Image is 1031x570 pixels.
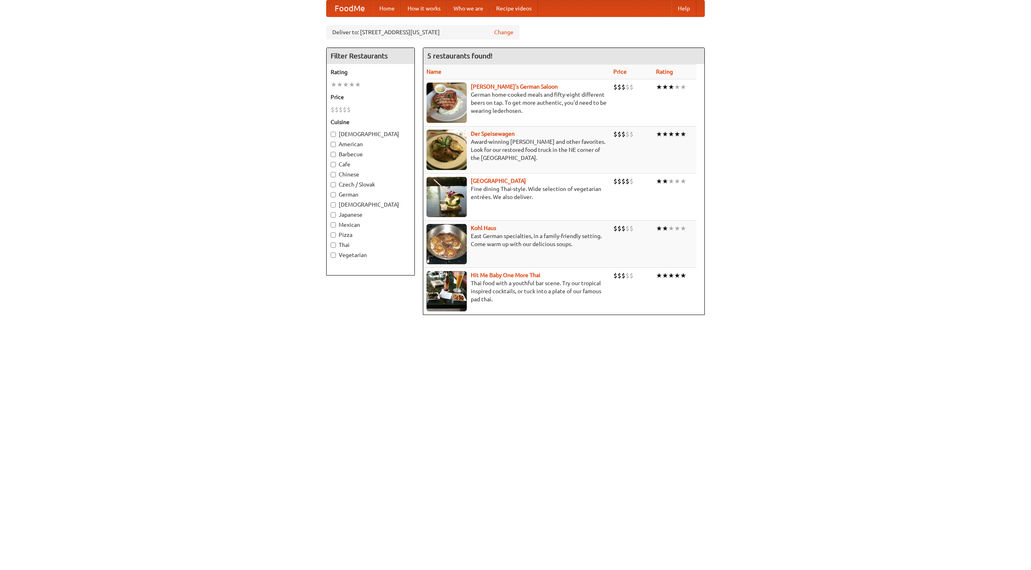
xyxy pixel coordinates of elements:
[355,80,361,89] li: ★
[471,178,526,184] a: [GEOGRAPHIC_DATA]
[617,224,621,233] li: $
[373,0,401,17] a: Home
[331,160,410,168] label: Cafe
[656,177,662,186] li: ★
[668,177,674,186] li: ★
[343,80,349,89] li: ★
[674,224,680,233] li: ★
[668,271,674,280] li: ★
[331,93,410,101] h5: Price
[625,224,629,233] li: $
[613,130,617,139] li: $
[656,83,662,91] li: ★
[331,192,336,197] input: German
[613,177,617,186] li: $
[331,172,336,177] input: Chinese
[331,211,410,219] label: Japanese
[447,0,490,17] a: Who we are
[331,162,336,167] input: Cafe
[668,224,674,233] li: ★
[331,170,410,178] label: Chinese
[339,105,343,114] li: $
[331,182,336,187] input: Czech / Slovak
[621,177,625,186] li: $
[426,68,441,75] a: Name
[331,130,410,138] label: [DEMOGRAPHIC_DATA]
[617,130,621,139] li: $
[625,177,629,186] li: $
[671,0,696,17] a: Help
[656,130,662,139] li: ★
[680,271,686,280] li: ★
[426,91,607,115] p: German home-cooked meals and fifty-eight different beers on tap. To get more authentic, you'd nee...
[471,83,558,90] a: [PERSON_NAME]'s German Saloon
[426,271,467,311] img: babythai.jpg
[426,279,607,303] p: Thai food with a youthful bar scene. Try our tropical inspired cocktails, or tuck into a plate of...
[613,224,617,233] li: $
[426,185,607,201] p: Fine dining Thai-style. Wide selection of vegetarian entrées. We also deliver.
[331,150,410,158] label: Barbecue
[494,28,513,36] a: Change
[331,142,336,147] input: American
[471,225,496,231] a: Kohl Haus
[668,130,674,139] li: ★
[674,130,680,139] li: ★
[656,271,662,280] li: ★
[331,243,336,248] input: Thai
[656,224,662,233] li: ★
[625,271,629,280] li: $
[426,130,467,170] img: speisewagen.jpg
[331,241,410,249] label: Thai
[471,131,515,137] a: Der Speisewagen
[617,83,621,91] li: $
[337,80,343,89] li: ★
[662,83,668,91] li: ★
[331,222,336,228] input: Mexican
[335,105,339,114] li: $
[331,68,410,76] h5: Rating
[331,80,337,89] li: ★
[680,83,686,91] li: ★
[629,130,634,139] li: $
[331,152,336,157] input: Barbecue
[426,232,607,248] p: East German specialties, in a family-friendly setting. Come warm up with our delicious soups.
[662,224,668,233] li: ★
[656,68,673,75] a: Rating
[327,48,414,64] h4: Filter Restaurants
[625,130,629,139] li: $
[331,253,336,258] input: Vegetarian
[331,232,336,238] input: Pizza
[674,177,680,186] li: ★
[674,83,680,91] li: ★
[326,25,520,39] div: Deliver to: [STREET_ADDRESS][US_STATE]
[331,201,410,209] label: [DEMOGRAPHIC_DATA]
[349,80,355,89] li: ★
[625,83,629,91] li: $
[426,83,467,123] img: esthers.jpg
[617,177,621,186] li: $
[331,132,336,137] input: [DEMOGRAPHIC_DATA]
[343,105,347,114] li: $
[471,272,540,278] a: Hit Me Baby One More Thai
[680,130,686,139] li: ★
[490,0,538,17] a: Recipe videos
[629,83,634,91] li: $
[401,0,447,17] a: How it works
[674,271,680,280] li: ★
[680,177,686,186] li: ★
[662,271,668,280] li: ★
[621,224,625,233] li: $
[617,271,621,280] li: $
[331,191,410,199] label: German
[331,140,410,148] label: American
[621,83,625,91] li: $
[680,224,686,233] li: ★
[331,231,410,239] label: Pizza
[621,271,625,280] li: $
[426,177,467,217] img: satay.jpg
[331,202,336,207] input: [DEMOGRAPHIC_DATA]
